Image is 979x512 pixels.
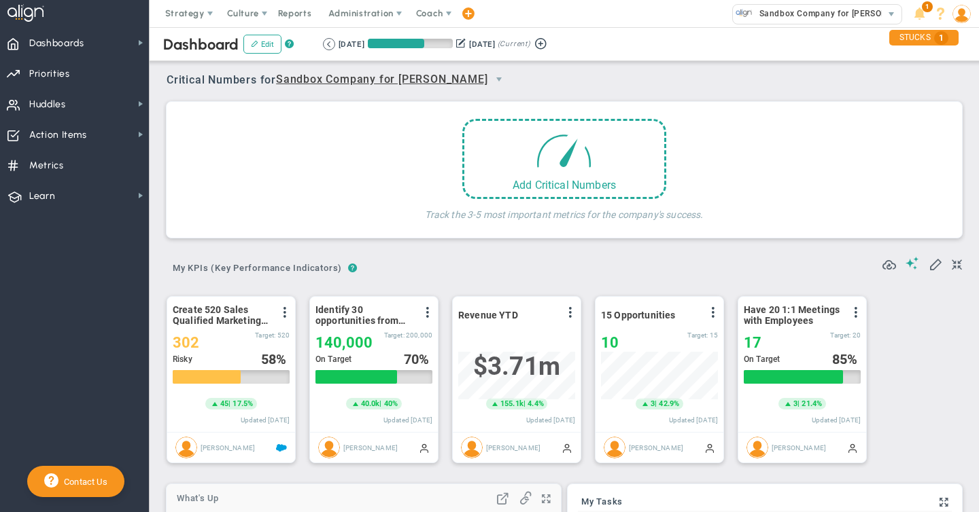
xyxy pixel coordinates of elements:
span: Refresh Data [882,256,896,270]
span: Huddles [29,90,66,119]
span: Revenue YTD [458,310,518,321]
span: Dashboards [29,29,84,58]
span: 40.0k [361,399,380,409]
span: [PERSON_NAME] [486,443,540,451]
span: Contact Us [58,477,107,487]
span: | [797,399,800,408]
img: Eugene Terk [175,437,197,458]
img: Eugene Terk [318,437,340,458]
span: Identify 30 opportunities from SmithCo resulting in $200K new sales [315,304,414,326]
span: Administration [328,8,393,18]
div: [DATE] [469,38,495,50]
span: 85 [832,351,847,367]
span: Updated [DATE] [812,416,861,424]
span: Updated [DATE] [669,416,718,424]
span: Manually Updated [847,442,858,453]
span: Priorities [29,60,70,88]
img: 51354.Person.photo [952,5,971,23]
span: [PERSON_NAME] [201,443,255,451]
span: Critical Numbers for [167,68,514,93]
span: 20 [853,331,861,339]
img: Eugene Terk [461,437,483,458]
span: 15 Opportunities [601,310,676,321]
span: Target: [830,331,851,339]
span: 10 [601,334,619,351]
span: Salesforce Enabled<br ></span>Sandbox: Quarterly Leads and Opportunities [276,442,287,453]
span: 70 [404,351,419,367]
span: Metrics [29,151,64,180]
span: | [655,399,657,408]
span: 1 [922,1,933,12]
button: Edit [243,35,281,54]
span: Strategy [165,8,205,18]
span: Updated [DATE] [383,416,432,424]
span: Dashboard [163,35,239,54]
div: % [832,352,861,367]
span: 302 [173,334,199,351]
span: 17 [744,334,761,351]
span: 21.4% [802,399,822,408]
span: 3 [793,399,797,409]
span: 520 [277,331,290,339]
span: | [228,399,230,408]
span: 4.4% [528,399,544,408]
span: Edit My KPIs [929,257,942,270]
span: (Current) [498,38,530,50]
span: 40% [384,399,398,408]
span: 17.5% [233,399,253,408]
span: 15 [710,331,718,339]
button: Go to previous period [323,38,335,50]
div: % [404,352,433,367]
span: [PERSON_NAME] [343,443,398,451]
img: 33617.Company.photo [736,5,753,22]
h4: Track the 3-5 most important metrics for the company's success. [425,199,703,221]
span: [PERSON_NAME] [629,443,683,451]
div: % [261,352,290,367]
span: Action Items [29,121,87,149]
span: My Tasks [581,497,623,507]
span: Updated [DATE] [526,416,575,424]
span: select [487,68,511,91]
span: | [523,399,526,408]
span: 3 [651,399,655,409]
img: Eugene Terk [746,437,768,458]
span: 200,000 [406,331,432,339]
span: Have 20 1:1 Meetings with Employees [744,304,842,326]
div: [DATE] [339,38,364,50]
span: Manually Updated [419,442,430,453]
span: Suggestions (AI Feature) [906,257,919,270]
span: $3,707,282 [473,352,560,381]
span: Coach [416,8,443,18]
span: On Target [315,354,351,364]
span: Target: [384,331,405,339]
div: STUCKS [889,30,959,45]
span: Sandbox Company for [PERSON_NAME] [753,5,919,22]
span: Sandbox Company for [PERSON_NAME] [276,71,487,88]
span: 155.1k [500,399,523,409]
span: Manually Updated [704,442,715,453]
span: Risky [173,354,192,364]
span: select [882,5,901,24]
span: 45 [220,399,228,409]
span: [PERSON_NAME] [772,443,826,451]
span: 42.9% [659,399,679,408]
span: Target: [255,331,275,339]
span: 58 [261,351,276,367]
span: 1 [934,31,948,45]
span: Culture [227,8,259,18]
span: Manually Updated [562,442,572,453]
img: Eugene Terk [604,437,625,458]
span: | [379,399,381,408]
span: Updated [DATE] [241,416,290,424]
span: Learn [29,182,55,211]
span: Target: [687,331,708,339]
button: My KPIs (Key Performance Indicators) [167,257,348,281]
span: Create 520 Sales Qualified Marketing Leads [173,304,271,326]
div: Add Critical Numbers [464,179,664,191]
span: On Target [744,354,780,364]
div: Period Progress: 66% Day 60 of 90 with 30 remaining. [368,39,453,48]
span: 140,000 [315,334,373,351]
span: My KPIs (Key Performance Indicators) [167,257,348,279]
a: My Tasks [581,497,623,508]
